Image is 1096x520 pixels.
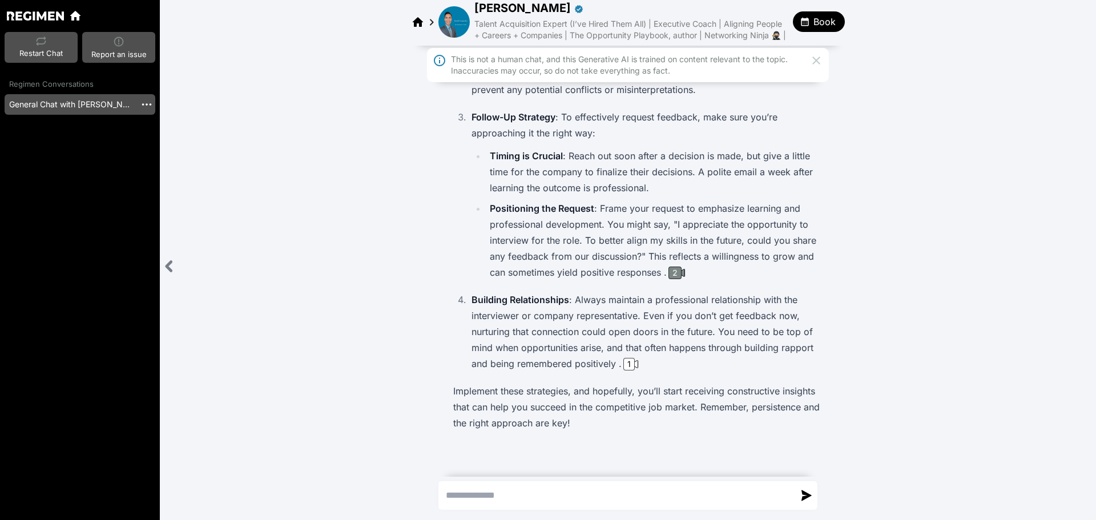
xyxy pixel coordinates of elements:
li: : Frame your request to emphasize learning and professional development. You might say, "I apprec... [486,200,820,280]
span: Talent Acquisition Expert (I’ve Hired Them All) | Executive Coach | Aligning People + Careers + C... [474,19,786,40]
strong: Timing is Crucial [490,150,563,162]
div: 1 [623,358,635,370]
p: : To effectively request feedback, make sure you’re approaching it the right way: [472,109,820,141]
div: 2 [668,267,682,279]
img: send message [801,490,812,501]
strong: Follow-Up Strategy [472,111,555,123]
a: General Chat with [PERSON_NAME] [20250812_170127] [5,94,136,115]
button: 2 [667,267,687,279]
span: Restart Chat [19,48,63,59]
img: More options [140,98,153,111]
button: Book [793,11,845,32]
span: Report an issue [91,49,147,61]
button: 1 [622,358,640,370]
img: Restart Chat [36,37,46,46]
img: Regimen logo [7,11,64,20]
p: : Always maintain a professional relationship with the interviewer or company representative. Eve... [472,292,820,372]
li: : Reach out soon after a decision is made, but give a little time for the company to finalize the... [486,148,820,196]
a: Regimen home [68,9,82,23]
textarea: Send a message [439,482,794,509]
button: Report an issueReport an issue [82,32,155,63]
img: Report an issue [114,37,124,47]
strong: Building Relationships [472,294,569,305]
div: Close sidebar [160,255,179,278]
button: Restart ChatRestart Chat [5,32,78,63]
a: Regimen home [7,11,64,20]
div: Regimen Conversations [5,79,155,90]
span: Book [813,15,836,29]
p: Implement these strategies, and hopefully, you’ll start receiving constructive insights that can ... [453,383,820,431]
div: This is not a human chat, and this Generative AI is trained on content relevant to the topic. Ina... [451,54,805,76]
a: Regimen home [411,14,425,29]
img: avatar of David Camacho [438,6,470,38]
strong: Positioning the Request [490,203,594,214]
